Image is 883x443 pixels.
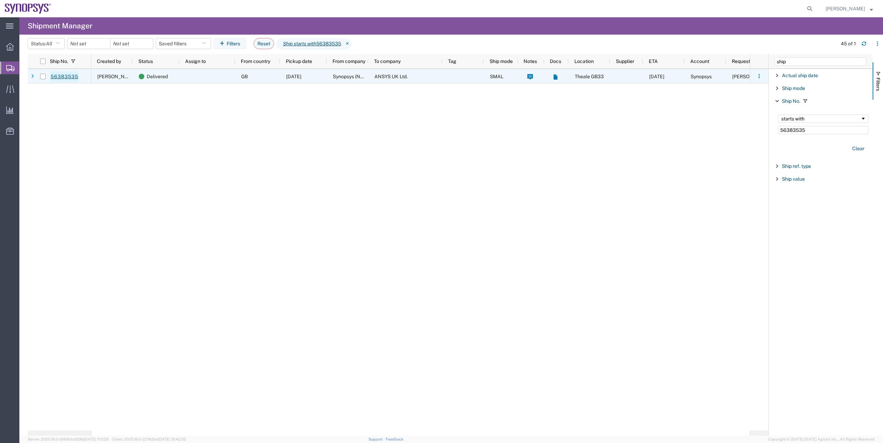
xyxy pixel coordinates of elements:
[875,78,881,91] span: Filters
[550,58,561,64] span: Docs
[448,58,456,64] span: Tag
[110,38,153,49] input: Not set
[374,74,408,79] span: ANSYS UK Ltd.
[782,98,800,104] span: Ship No.
[649,58,658,64] span: ETA
[156,38,211,49] button: Saved filters
[213,38,246,49] button: Filters
[374,58,401,64] span: To company
[241,74,248,79] span: GB
[97,74,137,79] span: Angie Pashali
[778,126,868,134] input: Filter Value
[691,74,712,79] span: Synopsys
[185,58,206,64] span: Assign to
[333,58,365,64] span: From company
[112,437,186,441] span: Client: 2025.16.0-22162be
[574,58,594,64] span: Location
[241,58,270,64] span: From country
[254,38,274,49] button: Reset
[28,17,92,35] h4: Shipment Manager
[50,58,68,64] span: Ship No.
[333,74,410,79] span: Synopsys (Nothern Europe) Limited
[825,4,873,13] button: [PERSON_NAME]
[97,58,121,64] span: Created by
[841,40,856,47] div: 45 of 1
[84,437,109,441] span: [DATE] 11:11:28
[768,436,875,442] span: Copyright © [DATE]-[DATE] Agistix Inc., All Rights Reserved
[732,74,772,79] span: Angie Pashali
[690,58,709,64] span: Account
[276,38,344,49] span: Ship starts with 56383535
[386,437,403,441] a: Feedback
[616,58,634,64] span: Supplier
[28,38,65,49] button: Status:All
[286,74,301,79] span: 08/04/2025
[5,3,51,14] img: logo
[147,69,168,84] span: Delivered
[46,41,52,46] span: All
[67,38,110,49] input: Not set
[782,163,811,169] span: Ship ref. type
[782,73,818,78] span: Actual ship date
[524,58,537,64] span: Notes
[769,69,873,436] div: Filter List 5 Filters
[490,74,503,79] span: SMAL
[782,85,805,91] span: Ship mode
[50,71,79,82] a: 56383535
[782,176,805,182] span: Ship value
[28,437,109,441] span: Server: 2025.16.0-91816dc9296
[283,40,316,47] i: Ship starts with
[826,5,865,12] span: Rachelle Varela
[575,74,604,79] span: Theale GB33
[286,58,312,64] span: Pickup date
[490,58,513,64] span: Ship mode
[781,116,861,121] div: starts with
[158,437,186,441] span: [DATE] 10:42:52
[368,437,386,441] a: Support
[848,143,868,154] button: Clear
[138,58,153,64] span: Status
[649,74,664,79] span: 08/05/2025
[774,57,866,66] input: Filter Columns Input
[778,115,868,123] div: Filtering operator
[732,58,762,64] span: Requested by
